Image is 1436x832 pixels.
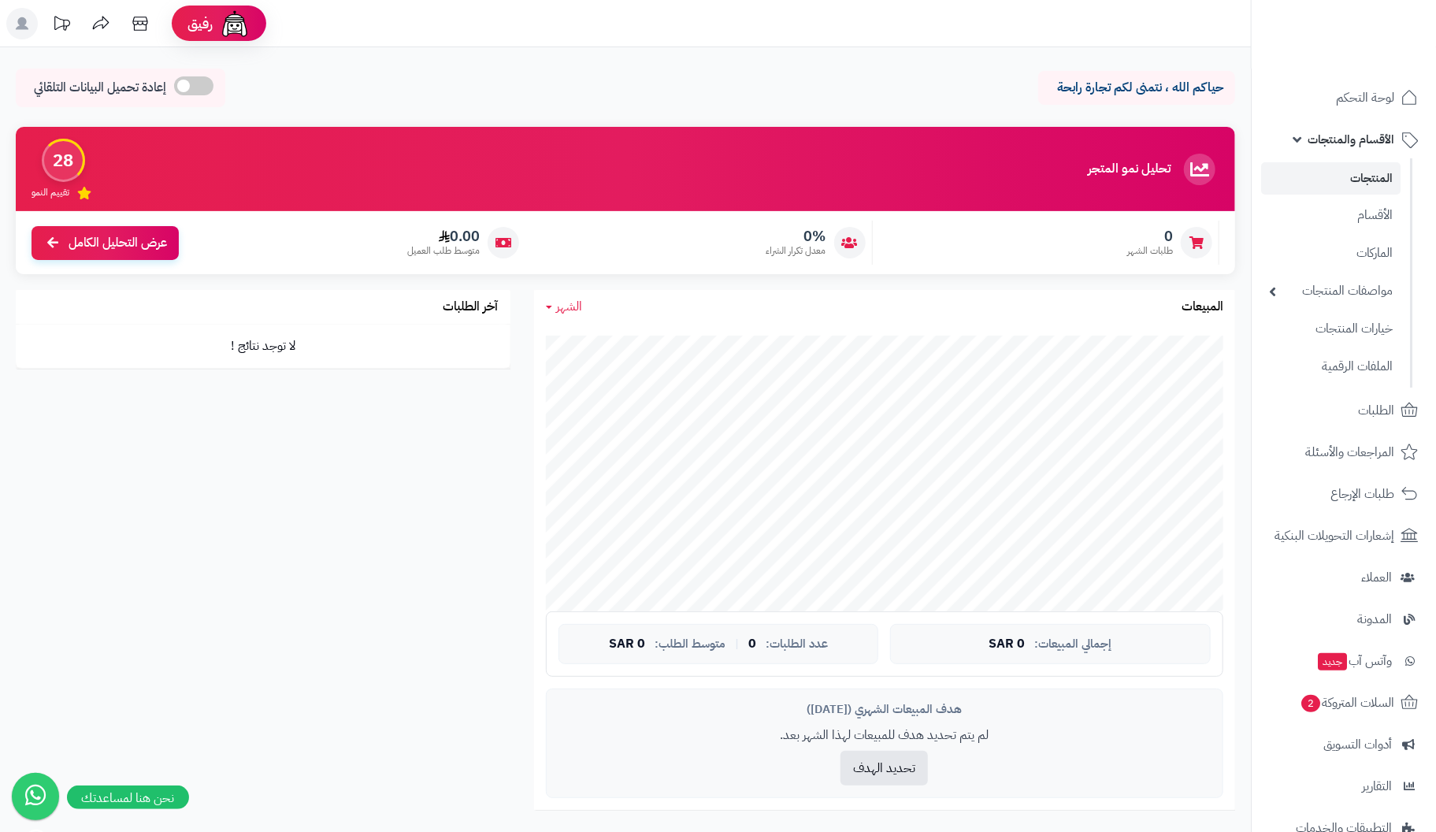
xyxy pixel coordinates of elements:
[1261,199,1401,232] a: الأقسام
[558,726,1211,745] p: لم يتم تحديد هدف للمبيعات لهذا الشهر بعد.
[1308,128,1394,150] span: الأقسام والمنتجات
[1330,483,1394,505] span: طلبات الإرجاع
[1035,637,1112,651] span: إجمالي المبيعات:
[1261,433,1427,471] a: المراجعات والأسئلة
[1261,350,1401,384] a: الملفات الرقمية
[557,297,583,316] span: الشهر
[1127,244,1173,258] span: طلبات الشهر
[32,186,69,199] span: تقييم النمو
[1261,517,1427,555] a: إشعارات التحويلات البنكية
[1275,525,1394,547] span: إشعارات التحويلات البنكية
[1361,566,1392,589] span: العملاء
[407,244,480,258] span: متوسط طلب العميل
[219,8,250,39] img: ai-face.png
[840,751,928,786] button: تحديد الهدف
[766,637,828,651] span: عدد الطلبات:
[1261,162,1401,195] a: المنتجات
[766,228,826,245] span: 0%
[1358,399,1394,422] span: الطلبات
[1357,608,1392,630] span: المدونة
[69,234,167,252] span: عرض التحليل الكامل
[1050,79,1223,97] p: حياكم الله ، نتمنى لكم تجارة رابحة
[1261,392,1427,429] a: الطلبات
[42,8,81,43] a: تحديثات المنصة
[609,637,645,652] span: 0 SAR
[558,701,1211,718] div: هدف المبيعات الشهري ([DATE])
[1261,600,1427,638] a: المدونة
[1261,79,1427,117] a: لوحة التحكم
[443,300,499,314] h3: آخر الطلبات
[989,637,1026,652] span: 0 SAR
[34,79,166,97] span: إعادة تحميل البيانات التلقائي
[1301,695,1320,712] span: 2
[407,228,480,245] span: 0.00
[1300,692,1394,714] span: السلات المتروكة
[1323,734,1392,756] span: أدوات التسويق
[1261,475,1427,513] a: طلبات الإرجاع
[1261,559,1427,596] a: العملاء
[1318,653,1347,670] span: جديد
[546,298,583,316] a: الشهر
[1305,441,1394,463] span: المراجعات والأسئلة
[16,325,510,368] td: لا توجد نتائج !
[1261,684,1427,722] a: السلات المتروكة2
[735,638,739,650] span: |
[1088,162,1171,176] h3: تحليل نمو المتجر
[655,637,725,651] span: متوسط الطلب:
[1329,44,1421,77] img: logo-2.png
[1261,274,1401,308] a: مواصفات المنتجات
[1362,775,1392,797] span: التقارير
[1261,236,1401,270] a: الماركات
[1182,300,1223,314] h3: المبيعات
[187,14,213,33] span: رفيق
[1261,642,1427,680] a: وآتس آبجديد
[1316,650,1392,672] span: وآتس آب
[1261,726,1427,763] a: أدوات التسويق
[766,244,826,258] span: معدل تكرار الشراء
[1127,228,1173,245] span: 0
[1261,312,1401,346] a: خيارات المنتجات
[1336,87,1394,109] span: لوحة التحكم
[32,226,179,260] a: عرض التحليل الكامل
[1261,767,1427,805] a: التقارير
[748,637,756,652] span: 0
